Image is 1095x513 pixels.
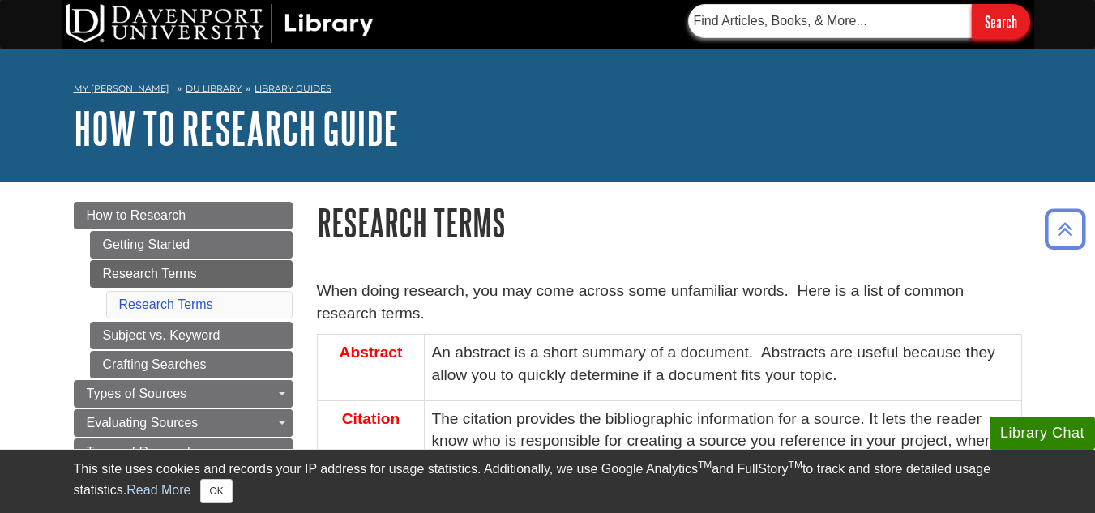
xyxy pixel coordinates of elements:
[66,4,374,43] img: DU Library
[317,202,1022,243] h1: Research Terms
[87,387,187,400] span: Types of Sources
[90,322,293,349] a: Subject vs. Keyword
[87,208,186,222] span: How to Research
[431,341,1014,386] p: An abstract is a short summary of a document. Abstracts are useful because they allow you to quic...
[126,483,190,497] a: Read More
[317,280,1022,327] p: When doing research, you may come across some unfamiliar words. Here is a list of common research...
[688,4,972,38] input: Find Articles, Books, & More...
[74,82,169,96] a: My [PERSON_NAME]
[90,260,293,288] a: Research Terms
[119,297,213,311] a: Research Terms
[186,83,242,94] a: DU Library
[1039,218,1091,240] a: Back to Top
[74,409,293,437] a: Evaluating Sources
[255,83,331,94] a: Library Guides
[990,417,1095,450] button: Library Chat
[431,408,1014,497] p: The citation provides the bibliographic information for a source. It lets the reader know who is ...
[74,380,293,408] a: Types of Sources
[90,351,293,378] a: Crafting Searches
[972,4,1030,39] input: Search
[90,231,293,259] a: Getting Started
[87,445,195,459] span: Types of Research
[789,460,802,471] sup: TM
[74,202,293,466] div: Guide Page Menu
[74,460,1022,503] div: This site uses cookies and records your IP address for usage statistics. Additionally, we use Goo...
[200,479,232,503] button: Close
[340,344,403,361] span: Abstract
[342,410,400,427] span: Citation
[74,103,399,153] a: How to Research Guide
[74,78,1022,104] nav: breadcrumb
[74,438,293,466] a: Types of Research
[87,416,199,430] span: Evaluating Sources
[688,4,1030,39] form: Searches DU Library's articles, books, and more
[74,202,293,229] a: How to Research
[698,460,712,471] sup: TM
